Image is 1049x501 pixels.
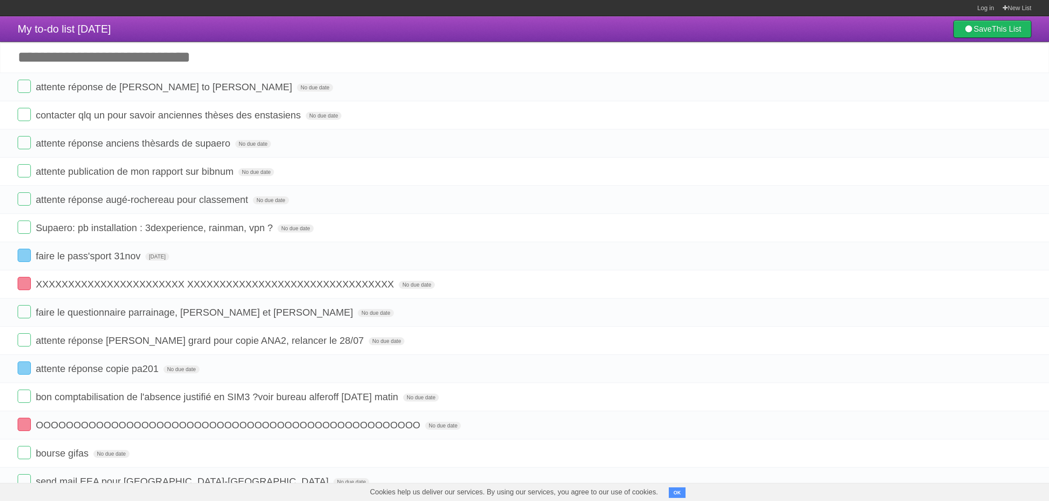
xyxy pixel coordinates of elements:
[18,136,31,149] label: Done
[163,365,199,373] span: No due date
[93,450,129,458] span: No due date
[334,478,369,486] span: No due date
[18,164,31,177] label: Done
[36,448,91,459] span: bourse gifas
[36,391,400,402] span: bon comptabilisation de l'absence justifié en SIM3 ?voir bureau alferoff [DATE] matin
[36,166,236,177] span: attente publication de mon rapport sur bibnum
[18,333,31,346] label: Done
[18,249,31,262] label: Done
[18,192,31,206] label: Done
[36,110,303,121] span: contacter qlq un pour savoir anciennes thèses des enstasiens
[36,250,143,262] span: faire le pass'sport 31nov
[235,140,271,148] span: No due date
[36,222,275,233] span: Supaero: pb installation : 3dexperience, rainman, vpn ?
[253,196,289,204] span: No due date
[36,335,366,346] span: attente réponse [PERSON_NAME] grard pour copie ANA2, relancer le 28/07
[18,108,31,121] label: Done
[992,25,1021,33] b: This List
[403,394,439,402] span: No due date
[369,337,404,345] span: No due date
[18,474,31,487] label: Done
[18,390,31,403] label: Done
[18,305,31,318] label: Done
[36,307,355,318] span: faire le questionnaire parrainage, [PERSON_NAME] et [PERSON_NAME]
[278,225,313,232] span: No due date
[18,446,31,459] label: Done
[145,253,169,261] span: [DATE]
[399,281,434,289] span: No due date
[361,483,667,501] span: Cookies help us deliver our services. By using our services, you agree to our use of cookies.
[18,361,31,375] label: Done
[36,363,161,374] span: attente réponse copie pa201
[36,476,331,487] span: send mail EEA pour [GEOGRAPHIC_DATA]-[GEOGRAPHIC_DATA]
[18,80,31,93] label: Done
[238,168,274,176] span: No due date
[36,81,294,92] span: attente réponse de [PERSON_NAME] to [PERSON_NAME]
[18,23,111,35] span: My to-do list [DATE]
[18,221,31,234] label: Done
[669,487,686,498] button: OK
[953,20,1031,38] a: SaveThis List
[36,279,396,290] span: XXXXXXXXXXXXXXXXXXXXXXX XXXXXXXXXXXXXXXXXXXXXXXXXXXXXXXX
[358,309,393,317] span: No due date
[425,422,461,430] span: No due date
[36,138,233,149] span: attente réponse anciens thèsards de supaero
[36,420,423,431] span: OOOOOOOOOOOOOOOOOOOOOOOOOOOOOOOOOOOOOOOOOOOOOOOOOOO
[306,112,341,120] span: No due date
[18,418,31,431] label: Done
[18,277,31,290] label: Done
[297,84,333,92] span: No due date
[36,194,250,205] span: attente réponse augé-rochereau pour classement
